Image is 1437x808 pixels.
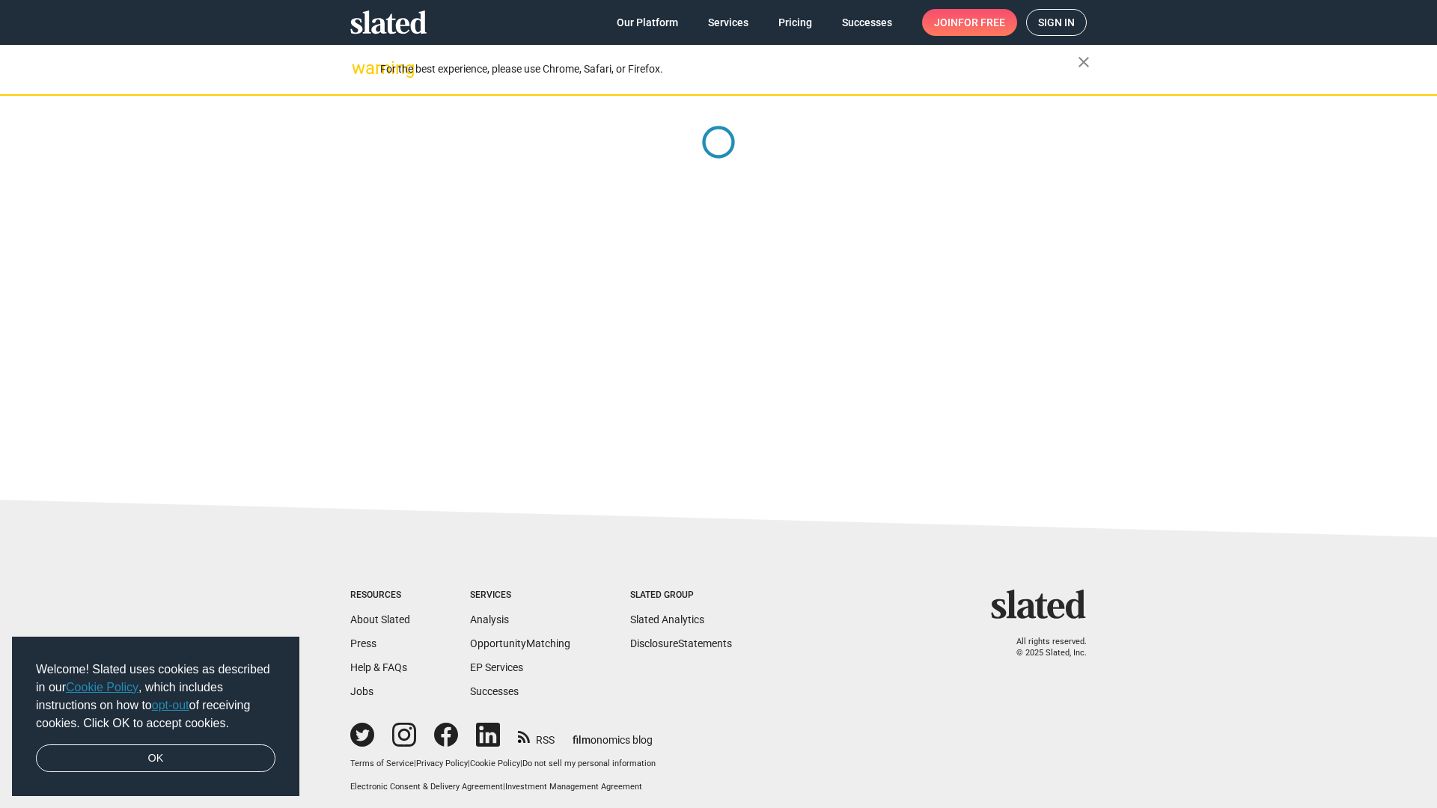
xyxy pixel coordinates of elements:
[573,721,653,747] a: filmonomics blog
[934,9,1005,36] span: Join
[766,9,824,36] a: Pricing
[922,9,1017,36] a: Joinfor free
[573,734,591,746] span: film
[630,613,704,625] a: Slated Analytics
[350,685,373,697] a: Jobs
[505,782,642,792] a: Investment Management Agreement
[630,637,732,649] a: DisclosureStatements
[152,699,189,711] a: opt-out
[842,9,892,36] span: Successes
[708,9,748,36] span: Services
[350,637,376,649] a: Press
[36,661,275,732] span: Welcome! Slated uses cookies as described in our , which includes instructions on how to of recei...
[518,724,555,747] a: RSS
[66,681,138,694] a: Cookie Policy
[350,782,503,792] a: Electronic Consent & Delivery Agreement
[830,9,904,36] a: Successes
[617,9,678,36] span: Our Platform
[416,759,468,768] a: Privacy Policy
[1075,53,1093,71] mat-icon: close
[350,590,410,602] div: Resources
[520,759,522,768] span: |
[468,759,470,768] span: |
[470,759,520,768] a: Cookie Policy
[470,685,519,697] a: Successes
[350,759,414,768] a: Terms of Service
[522,759,656,770] button: Do not sell my personal information
[778,9,812,36] span: Pricing
[605,9,690,36] a: Our Platform
[350,613,410,625] a: About Slated
[12,637,299,797] div: cookieconsent
[696,9,760,36] a: Services
[958,9,1005,36] span: for free
[470,613,509,625] a: Analysis
[350,661,407,673] a: Help & FAQs
[414,759,416,768] span: |
[36,744,275,773] a: dismiss cookie message
[1038,10,1075,35] span: Sign in
[503,782,505,792] span: |
[470,590,570,602] div: Services
[470,637,570,649] a: OpportunityMatching
[352,59,370,77] mat-icon: warning
[630,590,732,602] div: Slated Group
[1026,9,1087,36] a: Sign in
[470,661,523,673] a: EP Services
[1001,637,1087,658] p: All rights reserved. © 2025 Slated, Inc.
[380,59,1078,79] div: For the best experience, please use Chrome, Safari, or Firefox.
